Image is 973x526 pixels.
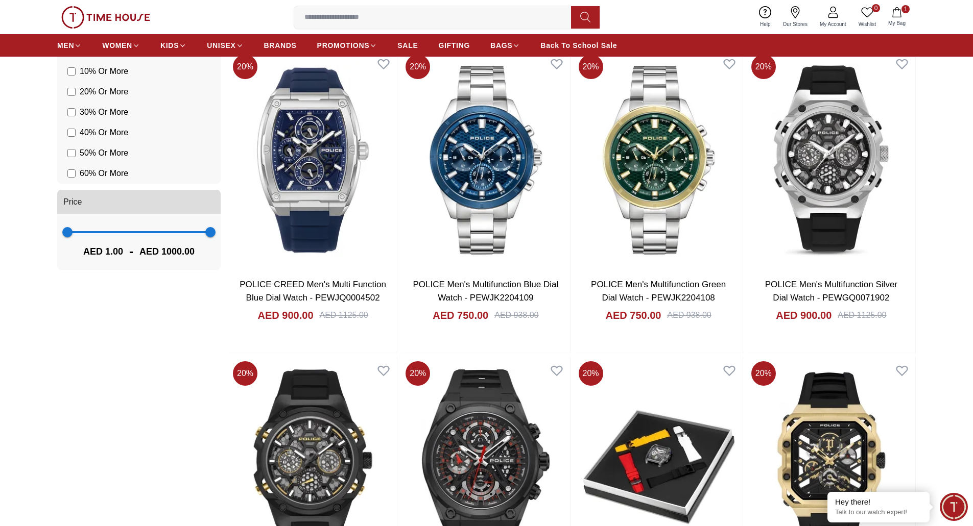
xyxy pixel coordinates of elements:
img: POLICE CREED Men's Multi Function Blue Dial Watch - PEWJQ0004502 [229,51,397,270]
span: Our Stores [779,20,812,28]
span: 40 % Or More [80,127,128,139]
span: AED 1.00 [83,244,123,259]
a: BRANDS [264,36,297,55]
span: 30 % Or More [80,106,128,118]
div: AED 1125.00 [838,309,886,321]
input: 20% Or More [67,88,76,96]
h4: AED 900.00 [258,308,314,322]
span: UNISEX [207,40,235,51]
span: GIFTING [438,40,470,51]
a: KIDS [160,36,186,55]
div: Chat Widget [940,493,968,521]
div: AED 938.00 [667,309,711,321]
input: 50% Or More [67,149,76,157]
span: MEN [57,40,74,51]
span: BRANDS [264,40,297,51]
a: BAGS [490,36,520,55]
a: POLICE Men's Multifunction Silver Dial Watch - PEWGQ0071902 [765,280,897,303]
span: PROMOTIONS [317,40,370,51]
a: PROMOTIONS [317,36,377,55]
span: SALE [397,40,418,51]
span: 60 % Or More [80,167,128,180]
img: POLICE Men's Multifunction Silver Dial Watch - PEWGQ0071902 [747,51,915,270]
a: POLICE Men's Multifunction Blue Dial Watch - PEWJK2204109 [413,280,558,303]
div: AED 1125.00 [320,309,368,321]
span: 20 % [406,55,430,79]
span: 10 % Or More [80,65,128,78]
h4: AED 900.00 [776,308,832,322]
span: 50 % Or More [80,147,128,159]
a: UNISEX [207,36,243,55]
span: 20 % [751,361,776,386]
span: AED 1000.00 [139,244,195,259]
input: 40% Or More [67,129,76,137]
span: 20 % [751,55,776,79]
span: 0 [872,4,880,12]
span: Back To School Sale [540,40,617,51]
a: GIFTING [438,36,470,55]
img: POLICE Men's Multifunction Green Dial Watch - PEWJK2204108 [575,51,743,270]
span: My Bag [884,19,910,27]
input: 60% Or More [67,169,76,178]
span: Wishlist [855,20,880,28]
span: 20 % [406,361,430,386]
span: My Account [816,20,850,28]
span: KIDS [160,40,179,51]
p: Talk to our watch expert! [835,508,922,517]
a: SALE [397,36,418,55]
img: POLICE Men's Multifunction Blue Dial Watch - PEWJK2204109 [401,51,569,270]
a: POLICE Men's Multifunction Green Dial Watch - PEWJK2204108 [591,280,726,303]
span: Help [756,20,775,28]
a: WOMEN [102,36,140,55]
span: 1 [901,5,910,13]
div: AED 938.00 [494,309,538,321]
button: Price [57,190,221,214]
span: WOMEN [102,40,132,51]
h4: AED 750.00 [433,308,488,322]
span: - [123,243,139,260]
a: Our Stores [777,4,814,30]
input: 10% Or More [67,67,76,76]
a: MEN [57,36,82,55]
img: ... [61,6,150,29]
span: BAGS [490,40,512,51]
span: Price [63,196,82,208]
a: 0Wishlist [852,4,882,30]
span: 20 % [579,361,603,386]
a: Back To School Sale [540,36,617,55]
a: POLICE CREED Men's Multi Function Blue Dial Watch - PEWJQ0004502 [240,280,386,303]
h4: AED 750.00 [606,308,661,322]
a: Help [754,4,777,30]
button: 1My Bag [882,5,912,29]
span: 20 % [233,55,257,79]
span: 20 % [579,55,603,79]
input: 30% Or More [67,108,76,116]
div: Hey there! [835,497,922,507]
span: 20 % [233,361,257,386]
span: 20 % Or More [80,86,128,98]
